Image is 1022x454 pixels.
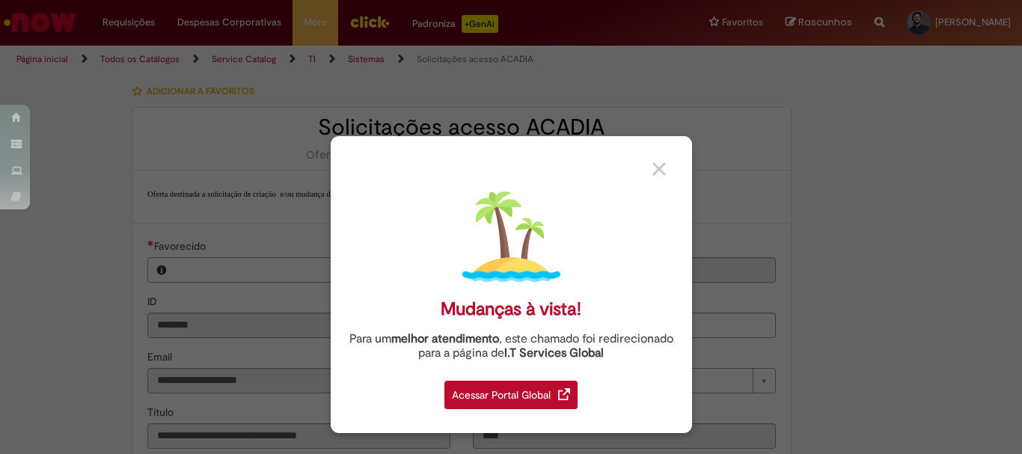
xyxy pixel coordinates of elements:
[504,337,604,361] a: I.T Services Global
[558,388,570,400] img: redirect_link.png
[652,162,666,176] img: close_button_grey.png
[441,298,581,320] div: Mudanças à vista!
[391,331,499,346] strong: melhor atendimento
[462,188,560,286] img: island.png
[342,332,681,361] div: Para um , este chamado foi redirecionado para a página de
[444,381,578,409] div: Acessar Portal Global
[444,372,578,409] a: Acessar Portal Global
